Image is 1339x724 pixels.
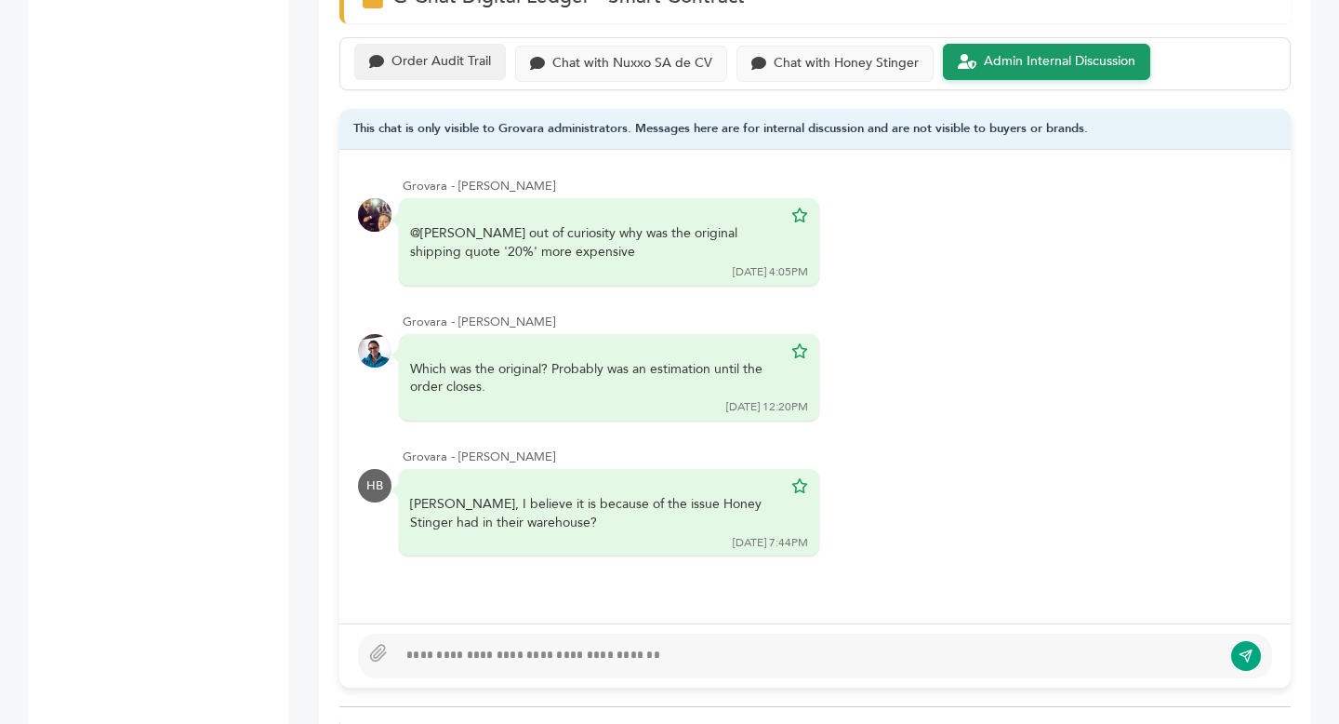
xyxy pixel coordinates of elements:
[403,314,1272,330] div: Grovara - [PERSON_NAME]
[410,360,782,396] div: Which was the original? Probably was an estimation until the order closes.
[339,109,1291,151] div: This chat is only visible to Grovara administrators. Messages here are for internal discussion an...
[403,178,1272,194] div: Grovara - [PERSON_NAME]
[410,224,782,261] div: @[PERSON_NAME] out of curiosity why was the original shipping quote '20%' more expensive
[733,535,808,551] div: [DATE] 7:44PM
[733,264,808,280] div: [DATE] 4:05PM
[358,469,391,503] div: HB
[774,56,919,72] div: Chat with Honey Stinger
[403,449,1272,465] div: Grovara - [PERSON_NAME]
[391,54,491,70] div: Order Audit Trail
[984,54,1135,70] div: Admin Internal Discussion
[726,399,808,415] div: [DATE] 12:20PM
[552,56,712,72] div: Chat with Nuxxo SA de CV
[410,495,782,531] div: [PERSON_NAME], I believe it is because of the issue Honey Stinger had in their warehouse?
